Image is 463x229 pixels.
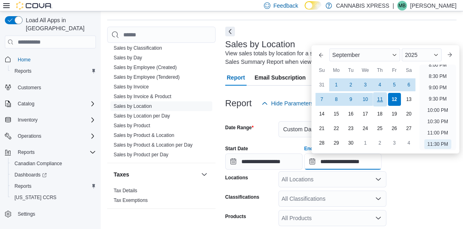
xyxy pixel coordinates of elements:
span: Settings [18,211,35,217]
span: Reports [11,66,96,76]
div: View sales totals by location for a specified date range. This report is equivalent to the Sales ... [225,49,453,66]
div: day-27 [403,122,415,135]
input: Press the down key to enter a popover containing a calendar. Press the escape key to close the po... [304,153,382,170]
a: Canadian Compliance [11,159,65,168]
button: Settings [2,208,99,220]
div: day-30 [345,137,357,149]
button: Open list of options [375,176,382,183]
span: Canadian Compliance [11,159,96,168]
div: Taxes [107,186,216,208]
a: Settings [15,209,38,219]
label: End Date [304,145,325,152]
a: Reports [11,66,35,76]
a: Sales by Product & Location per Day [114,142,193,148]
a: Sales by Invoice [114,84,149,90]
a: Sales by Invoice & Product [114,94,171,99]
button: Taxes [199,170,209,179]
span: Sales by Location per Day [114,113,170,119]
div: day-6 [403,78,415,91]
a: Sales by Employee (Tendered) [114,74,180,80]
div: day-9 [345,93,357,106]
a: Dashboards [11,170,50,180]
a: Sales by Location per Day [114,113,170,119]
span: Sales by Product & Location per Day [114,142,193,148]
div: day-14 [316,107,328,120]
span: Reports [15,147,96,157]
div: Tu [345,64,357,77]
div: day-26 [388,122,401,135]
div: Sales [107,24,216,163]
button: Next month [443,48,456,61]
span: Customers [18,84,41,91]
button: Inventory [2,114,99,126]
div: We [359,64,372,77]
button: Open list of options [375,215,382,221]
a: Sales by Product [114,123,150,128]
div: day-1 [330,78,343,91]
span: Dashboards [15,172,47,178]
span: 2025 [405,52,417,58]
span: Reports [15,68,31,74]
span: Home [15,54,96,64]
div: day-2 [374,137,386,149]
div: day-22 [330,122,343,135]
button: Reports [8,181,99,192]
div: day-17 [359,107,372,120]
ul: Time [419,65,456,150]
input: Dark Mode [305,1,322,10]
a: Sales by Classification [114,45,162,51]
span: Tax Exemptions [114,197,148,204]
div: Su [316,64,328,77]
button: Open list of options [375,195,382,202]
div: day-15 [330,107,343,120]
p: CANNABIS XPRESS [336,1,389,11]
div: day-31 [316,78,328,91]
span: Settings [15,209,96,219]
span: Reports [18,149,35,155]
a: Sales by Location [114,103,152,109]
span: Sales by Product per Day [114,151,168,158]
div: Button. Open the month selector. September is currently selected. [329,48,400,61]
button: Custom Date [278,121,386,137]
label: Classifications [225,194,260,200]
button: Home [2,53,99,65]
div: September, 2025 [315,78,416,150]
span: Reports [11,181,96,191]
span: Hide Parameters [271,99,314,107]
div: day-20 [403,107,415,120]
li: 10:00 PM [424,105,451,115]
span: Reports [15,183,31,189]
div: day-3 [388,137,401,149]
li: 8:30 PM [426,71,450,81]
div: day-19 [388,107,401,120]
div: day-23 [345,122,357,135]
span: MB [399,1,406,11]
li: 11:30 PM [424,139,451,149]
button: Reports [2,147,99,158]
a: Dashboards [8,169,99,181]
button: Reports [15,147,38,157]
button: Taxes [114,170,198,179]
span: Catalog [15,99,96,109]
span: Operations [15,131,96,141]
div: day-28 [316,137,328,149]
div: day-29 [330,137,343,149]
button: Catalog [2,98,99,109]
img: Cova [16,2,52,10]
a: Home [15,55,34,65]
div: day-1 [359,137,372,149]
div: Mike Barry [397,1,407,11]
div: Button. Open the year selector. 2025 is currently selected. [402,48,442,61]
span: Email Subscription [255,69,306,86]
span: Sales by Invoice [114,84,149,90]
li: 9:00 PM [426,83,450,92]
div: Sa [403,64,415,77]
label: Date Range [225,124,254,131]
span: Washington CCRS [11,193,96,202]
a: Tax Details [114,188,137,193]
span: [US_STATE] CCRS [15,194,56,201]
div: day-12 [388,93,401,106]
